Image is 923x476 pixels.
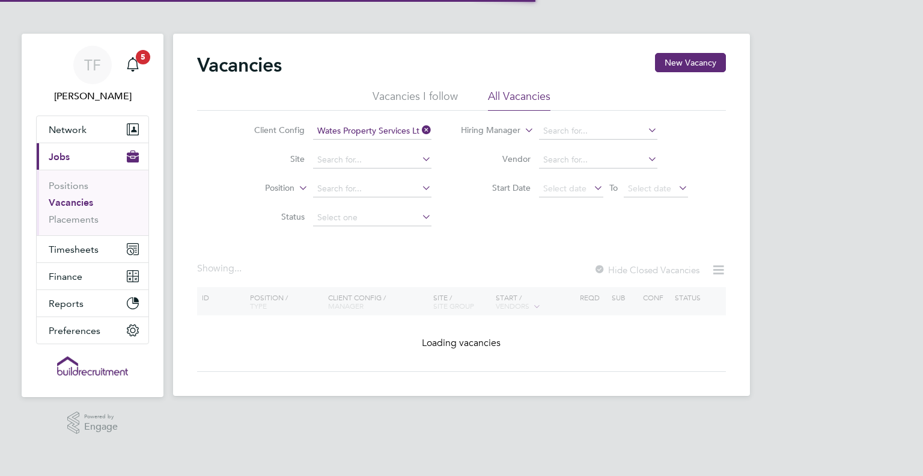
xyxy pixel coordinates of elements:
[37,143,148,170] button: Jobs
[37,116,148,143] button: Network
[49,325,100,336] span: Preferences
[37,170,148,235] div: Jobs
[84,412,118,422] span: Powered by
[121,46,145,84] a: 5
[313,123,431,140] input: Search for...
[49,214,99,225] a: Placements
[49,244,99,255] span: Timesheets
[36,46,149,104] a: TF[PERSON_NAME]
[236,153,305,164] label: Site
[539,123,657,140] input: Search for...
[49,124,87,135] span: Network
[236,211,305,222] label: Status
[313,209,431,226] input: Select one
[628,183,671,194] span: Select date
[49,151,70,162] span: Jobs
[37,290,148,317] button: Reports
[236,125,305,135] label: Client Config
[37,236,148,262] button: Timesheets
[461,153,531,164] label: Vendor
[36,89,149,104] span: Tommie Ferry
[594,264,699,276] label: Hide Closed Vacancies
[49,180,88,191] a: Positions
[136,50,150,64] span: 5
[461,182,531,193] label: Start Date
[22,34,163,397] nav: Main navigation
[57,356,128,376] img: buildrec-logo-retina.png
[197,262,244,275] div: Showing
[36,356,149,376] a: Go to home page
[313,152,431,168] input: Search for...
[84,57,101,73] span: TF
[451,125,520,137] label: Hiring Manager
[606,180,621,196] span: To
[225,182,294,194] label: Position
[373,89,458,111] li: Vacancies I follow
[313,181,431,197] input: Search for...
[49,298,84,309] span: Reports
[37,317,148,344] button: Preferences
[539,152,657,168] input: Search for...
[49,197,93,208] a: Vacancies
[543,183,586,194] span: Select date
[37,263,148,289] button: Finance
[84,422,118,432] span: Engage
[197,53,282,77] h2: Vacancies
[488,89,550,111] li: All Vacancies
[234,262,242,274] span: ...
[655,53,726,72] button: New Vacancy
[67,412,118,434] a: Powered byEngage
[49,271,82,282] span: Finance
